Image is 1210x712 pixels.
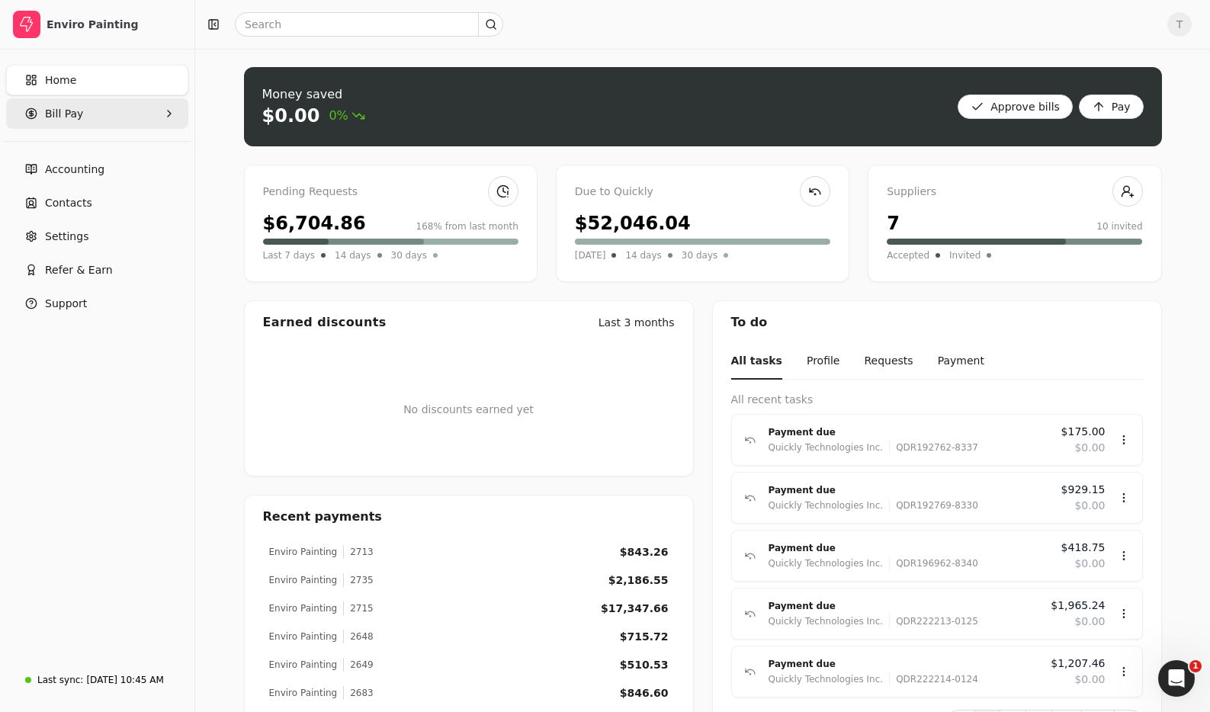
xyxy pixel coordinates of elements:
button: Bill Pay [6,98,188,129]
span: Refer & Earn [45,262,113,278]
span: Invited [949,248,981,263]
div: Pending Requests [263,184,518,200]
div: Enviro Painting [269,545,338,559]
div: 2649 [343,658,374,672]
div: QDR192769-8330 [889,498,978,513]
div: To do [713,301,1161,344]
a: Home [6,65,188,95]
span: Contacts [45,195,92,211]
a: Last sync:[DATE] 10:45 AM [6,666,188,694]
span: $0.00 [1074,614,1105,630]
span: Last 7 days [263,248,316,263]
div: 168% from last month [416,220,518,233]
div: Enviro Painting [269,573,338,587]
div: $0.00 [262,104,320,128]
div: 2683 [343,686,374,700]
div: Enviro Painting [269,630,338,643]
button: Pay [1079,95,1144,119]
div: No discounts earned yet [403,377,534,442]
div: Suppliers [887,184,1142,200]
button: Profile [807,344,840,380]
div: Payment due [769,425,1049,440]
div: $715.72 [620,629,669,645]
span: 30 days [391,248,427,263]
div: Quickly Technologies Inc. [769,440,884,455]
span: 14 days [625,248,661,263]
span: $1,207.46 [1051,656,1105,672]
div: $2,186.55 [608,572,669,589]
div: Last sync: [37,673,83,687]
button: Support [6,288,188,319]
button: Payment [938,344,984,380]
button: Requests [864,344,913,380]
div: Earned discounts [263,313,387,332]
span: $929.15 [1061,482,1106,498]
span: $0.00 [1074,440,1105,456]
span: Settings [45,229,88,245]
a: Settings [6,221,188,252]
div: $510.53 [620,657,669,673]
button: T [1167,12,1192,37]
div: 2713 [343,545,374,559]
div: $17,347.66 [601,601,669,617]
div: 10 invited [1096,220,1142,233]
div: $846.60 [620,685,669,701]
div: Quickly Technologies Inc. [769,556,884,571]
span: 30 days [682,248,717,263]
button: Approve bills [958,95,1073,119]
div: Payment due [769,598,1039,614]
span: [DATE] [575,248,606,263]
div: Last 3 months [599,315,675,331]
iframe: Intercom live chat [1158,660,1195,697]
div: QDR196962-8340 [889,556,978,571]
div: Quickly Technologies Inc. [769,614,884,629]
div: All recent tasks [731,392,1143,408]
span: 0% [329,107,364,125]
div: Payment due [769,540,1049,556]
div: $843.26 [620,544,669,560]
span: Home [45,72,76,88]
input: Search [235,12,503,37]
span: $1,965.24 [1051,598,1105,614]
div: Enviro Painting [269,658,338,672]
span: $175.00 [1061,424,1106,440]
div: $52,046.04 [575,210,691,237]
span: $418.75 [1061,540,1106,556]
div: Enviro Painting [47,17,181,32]
div: Recent payments [245,496,693,538]
span: 1 [1189,660,1202,672]
span: 14 days [335,248,371,263]
div: Quickly Technologies Inc. [769,498,884,513]
a: Contacts [6,188,188,218]
span: $0.00 [1074,672,1105,688]
div: Enviro Painting [269,686,338,700]
div: [DATE] 10:45 AM [86,673,163,687]
div: QDR192762-8337 [889,440,978,455]
button: Refer & Earn [6,255,188,285]
div: Quickly Technologies Inc. [769,672,884,687]
div: $6,704.86 [263,210,366,237]
div: Enviro Painting [269,601,338,615]
a: Accounting [6,154,188,184]
div: Payment due [769,483,1049,498]
div: Payment due [769,656,1039,672]
div: QDR222213-0125 [889,614,978,629]
span: $0.00 [1074,556,1105,572]
div: 2735 [343,573,374,587]
div: 2715 [343,601,374,615]
div: 7 [887,210,900,237]
div: Due to Quickly [575,184,830,200]
div: QDR222214-0124 [889,672,978,687]
div: Money saved [262,85,365,104]
span: Accepted [887,248,929,263]
div: 2648 [343,630,374,643]
span: $0.00 [1074,498,1105,514]
span: Support [45,296,87,312]
button: All tasks [731,344,782,380]
span: Accounting [45,162,104,178]
span: Bill Pay [45,106,83,122]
